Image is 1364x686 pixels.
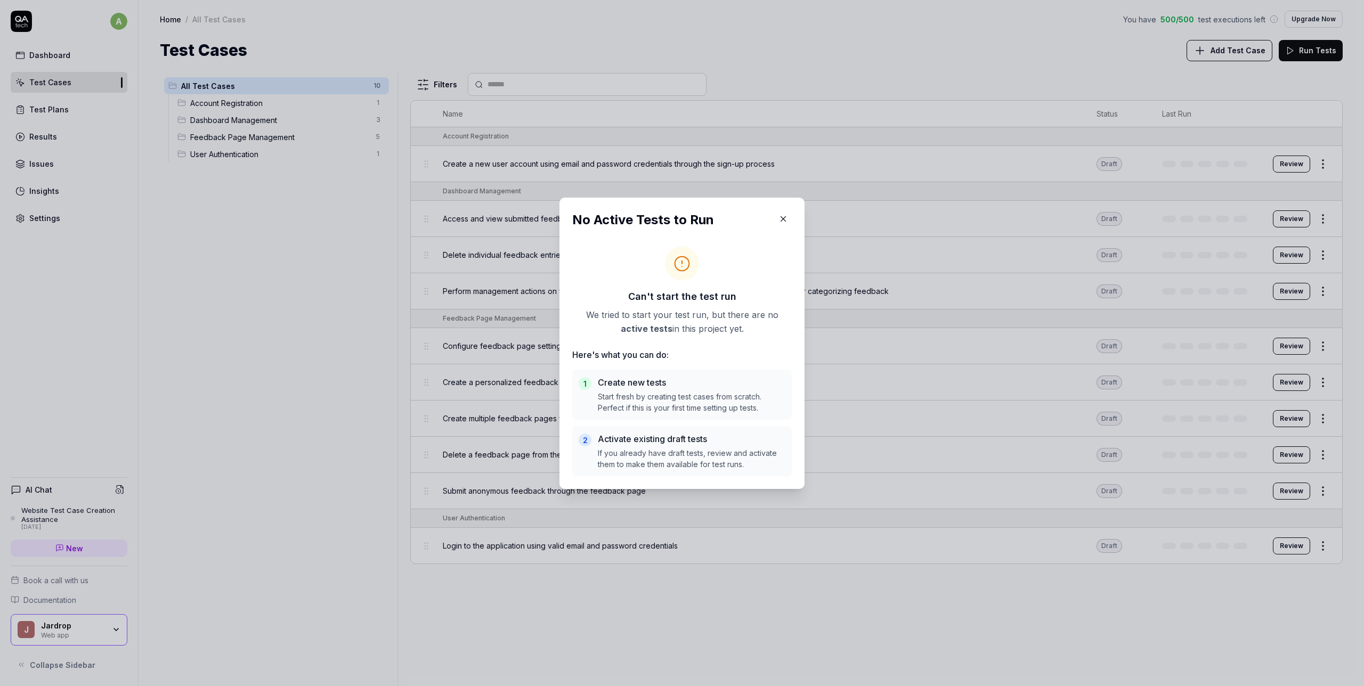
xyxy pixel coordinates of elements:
p: Start fresh by creating test cases from scratch. Perfect if this is your first time setting up te... [598,391,785,413]
span: 2 [583,434,588,445]
button: Close Modal [775,210,792,227]
p: We tried to start your test run, but there are no in this project yet. [572,308,792,336]
h3: Can't start the test run [572,289,792,304]
h2: No Active Tests to Run [572,210,792,230]
h4: Here's what you can do: [572,348,792,361]
h5: Activate existing draft tests [598,432,785,445]
p: If you already have draft tests, review and activate them to make them available for test runs. [598,447,785,470]
strong: active tests [621,323,672,334]
h5: Create new tests [598,376,785,389]
span: 1 [583,378,587,389]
